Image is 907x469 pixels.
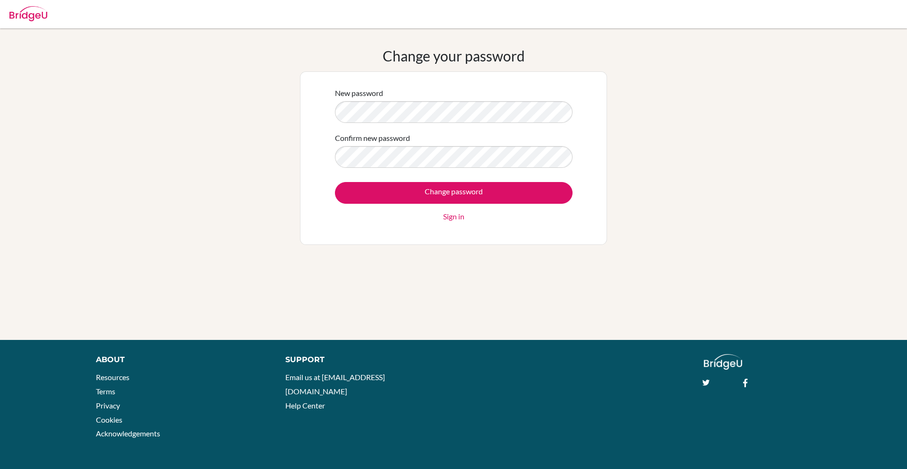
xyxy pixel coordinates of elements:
div: About [96,354,264,365]
a: Cookies [96,415,122,424]
label: Confirm new password [335,132,410,144]
a: Acknowledgements [96,429,160,438]
a: Sign in [443,211,464,222]
h1: Change your password [383,47,525,64]
input: Change password [335,182,573,204]
div: Support [285,354,443,365]
img: logo_white@2x-f4f0deed5e89b7ecb1c2cc34c3e3d731f90f0f143d5ea2071677605dd97b5244.png [704,354,742,370]
a: Help Center [285,401,325,410]
a: Email us at [EMAIL_ADDRESS][DOMAIN_NAME] [285,373,385,396]
a: Resources [96,373,129,382]
a: Privacy [96,401,120,410]
img: Bridge-U [9,6,47,21]
a: Terms [96,387,115,396]
label: New password [335,87,383,99]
